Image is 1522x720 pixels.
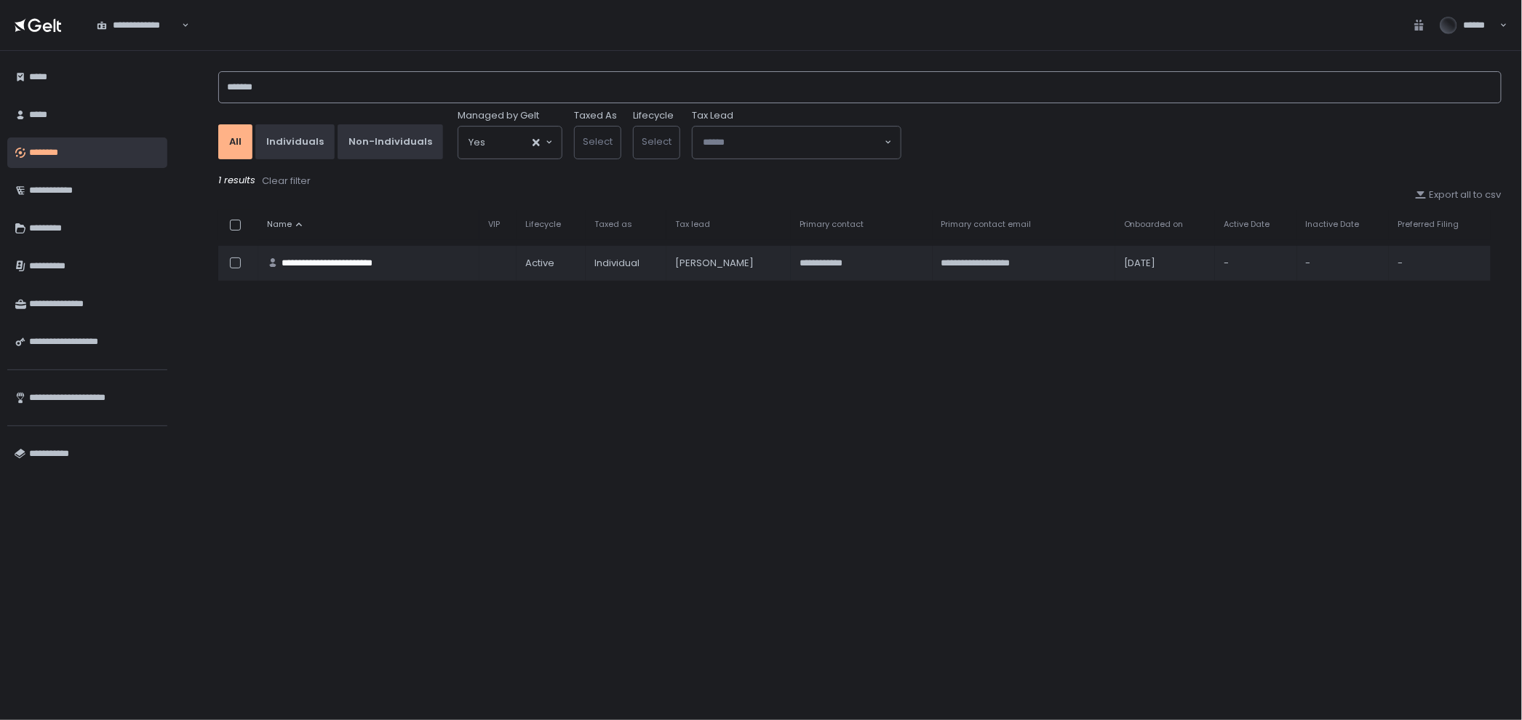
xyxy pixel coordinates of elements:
button: Export all to csv [1415,188,1502,201]
label: Taxed As [574,109,617,122]
div: Individual [594,257,658,270]
div: Search for option [87,9,189,40]
span: Inactive Date [1306,219,1360,230]
div: - [1224,257,1288,270]
div: - [1306,257,1381,270]
div: Non-Individuals [348,135,432,148]
span: Primary contact [800,219,864,230]
span: Onboarded on [1124,219,1184,230]
div: - [1398,257,1482,270]
button: All [218,124,252,159]
span: Select [642,135,672,148]
input: Search for option [485,135,531,150]
span: active [525,257,554,270]
span: Tax Lead [692,109,733,122]
span: Select [583,135,613,148]
span: Name [267,219,292,230]
button: Individuals [255,124,335,159]
button: Clear Selected [533,139,540,146]
span: Tax lead [675,219,710,230]
div: Clear filter [262,175,311,188]
div: 1 results [218,174,1502,188]
div: [PERSON_NAME] [675,257,782,270]
div: Search for option [458,127,562,159]
div: All [229,135,242,148]
div: Individuals [266,135,324,148]
span: Lifecycle [525,219,561,230]
span: Yes [469,135,485,150]
div: [DATE] [1124,257,1206,270]
span: Managed by Gelt [458,109,539,122]
span: Taxed as [594,219,632,230]
span: VIP [488,219,500,230]
input: Search for option [703,135,883,150]
button: Clear filter [261,174,311,188]
div: Search for option [693,127,901,159]
label: Lifecycle [633,109,674,122]
span: Primary contact email [941,219,1032,230]
span: Active Date [1224,219,1270,230]
span: Preferred Filing [1398,219,1459,230]
button: Non-Individuals [338,124,443,159]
